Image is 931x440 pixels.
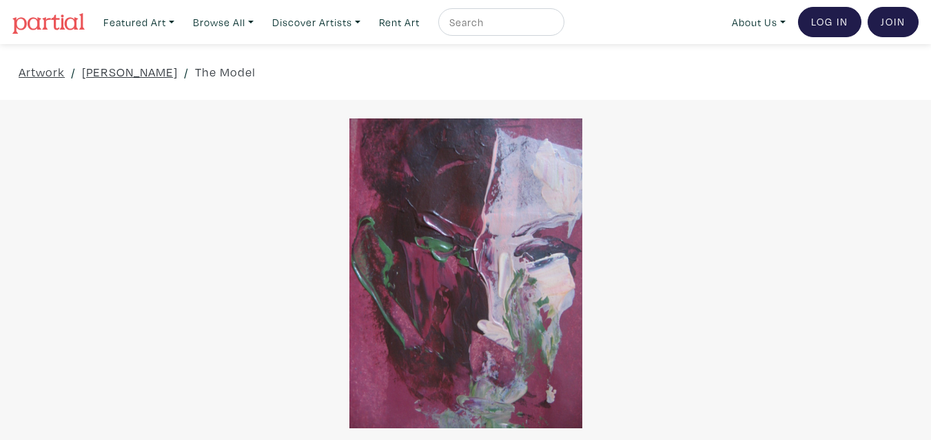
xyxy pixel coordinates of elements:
a: [PERSON_NAME] [82,63,178,81]
a: Log In [798,7,861,37]
input: Search [448,14,551,31]
a: About Us [726,8,792,36]
a: The Model [195,63,256,81]
a: Discover Artists [266,8,367,36]
a: Browse All [187,8,260,36]
span: / [71,63,76,81]
a: Rent Art [373,8,426,36]
a: Artwork [19,63,65,81]
a: Join [868,7,919,37]
span: / [184,63,189,81]
a: Featured Art [97,8,181,36]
